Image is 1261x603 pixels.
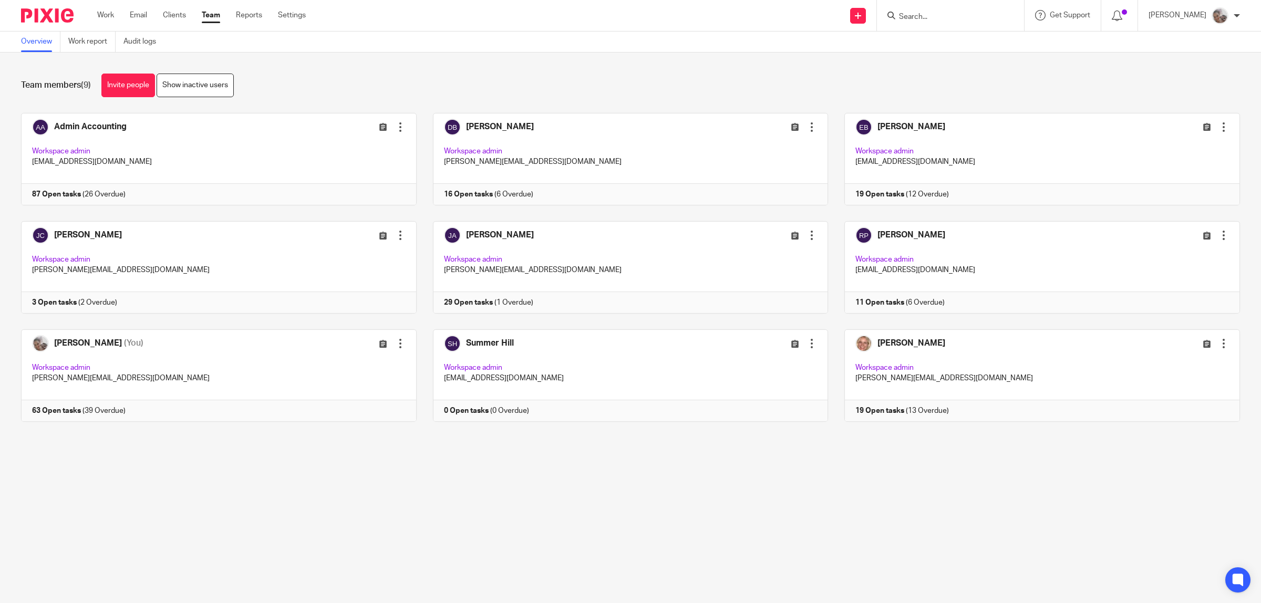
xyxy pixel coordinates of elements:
a: Team [202,10,220,20]
a: Work [97,10,114,20]
a: Overview [21,32,60,52]
a: Reports [236,10,262,20]
a: Invite people [101,74,155,97]
span: (9) [81,81,91,89]
p: [PERSON_NAME] [1149,10,1206,20]
img: Pixie [21,8,74,23]
input: Search [898,13,993,22]
a: Show inactive users [157,74,234,97]
a: Audit logs [123,32,164,52]
a: Clients [163,10,186,20]
a: Email [130,10,147,20]
h1: Team members [21,80,91,91]
img: me.jpg [1212,7,1228,24]
span: Get Support [1050,12,1090,19]
a: Settings [278,10,306,20]
a: Work report [68,32,116,52]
